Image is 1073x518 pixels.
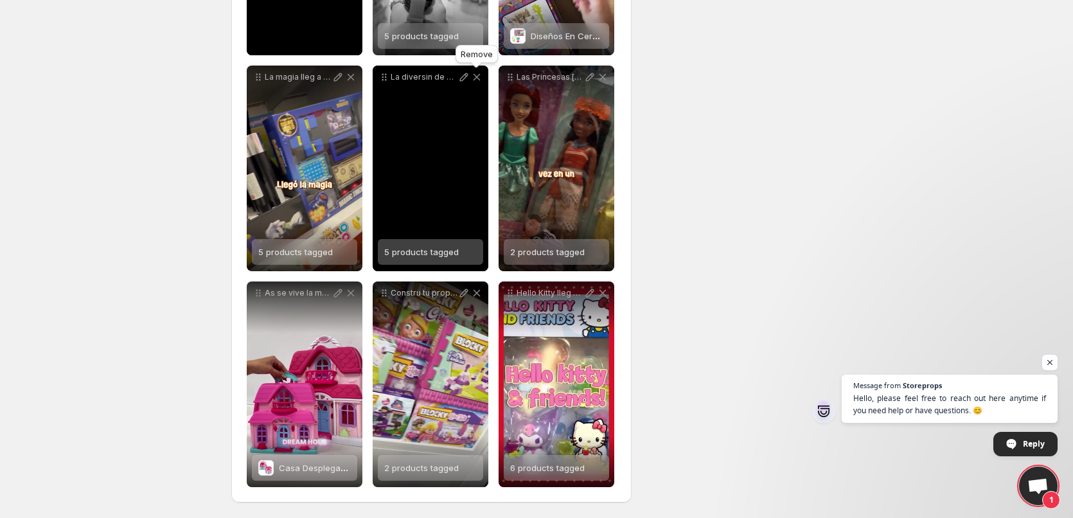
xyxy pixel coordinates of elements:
[384,31,459,41] span: 5 products tagged
[499,66,614,271] div: Las Princesas [PERSON_NAME] llegaron a [GEOGRAPHIC_DATA] para llenar de magia y aventuras el Mes ...
[258,247,333,257] span: 5 products tagged
[1042,491,1060,509] span: 1
[384,247,459,257] span: 5 products tagged
[531,31,684,41] span: Diseños En Cerámica [PERSON_NAME]
[853,382,901,389] span: Message from
[384,463,459,473] span: 2 products tagged
[373,66,488,271] div: La diversin de Bluey lleg a Monococo Pods coleccionar todos sus personajes para que cada da sea u...
[517,72,583,82] p: Las Princesas [PERSON_NAME] llegaron a [GEOGRAPHIC_DATA] para llenar de magia y aventuras el Mes ...
[265,72,332,82] p: La magia lleg a Monococo Varitas que encienden la emocin trucos que dejan a todos boquiabiertos y...
[391,288,457,298] p: Constru tu propio unicornio de colores y viv una aventura de pura fantasa Con Blocky Fantasa cada...
[510,247,585,257] span: 2 products tagged
[1023,433,1045,455] span: Reply
[510,463,585,473] span: 6 products tagged
[510,28,526,44] img: Diseños En Cerámica Juliana
[1019,467,1058,505] div: Open chat
[279,463,477,473] span: Casa Desplegable [PERSON_NAME] Dream House
[391,72,457,82] p: La diversin de Bluey lleg a Monococo Pods coleccionar todos sus personajes para que cada da sea u...
[499,281,614,487] div: Hello Kitty lleg a Monococo para llenar de ternura el Mes de la Niez Peluches coleccionables muec...
[903,382,942,389] span: Storeprops
[265,288,332,298] p: As se vive la magia con Little Dream House de [PERSON_NAME] Una casita plegable llena de muebles ...
[247,66,362,271] div: La magia lleg a Monococo Varitas que encienden la emocin trucos que dejan a todos boquiabiertos y...
[247,281,362,487] div: As se vive la magia con Little Dream House de [PERSON_NAME] Una casita plegable llena de muebles ...
[373,281,488,487] div: Constru tu propio unicornio de colores y viv una aventura de pura fantasa Con Blocky Fantasa cada...
[853,392,1046,416] span: Hello, please feel free to reach out here anytime if you need help or have questions. 😊
[517,288,583,298] p: Hello Kitty lleg a Monococo para llenar de ternura el Mes de la Niez Peluches coleccionables muec...
[258,460,274,476] img: Casa Desplegable Juliana Dream House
